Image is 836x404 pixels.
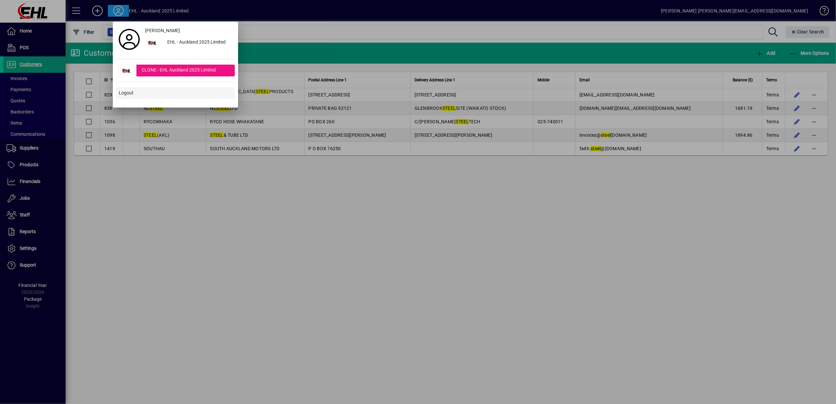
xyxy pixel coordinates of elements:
button: EHL - Auckland 2025 Limited [142,37,235,49]
button: Logout [116,87,235,99]
span: Logout [119,90,133,96]
span: [PERSON_NAME] [145,27,180,34]
div: CLONE - EHL Auckland 2025 Limited [136,65,235,76]
a: Profile [116,33,142,45]
a: [PERSON_NAME] [142,25,235,37]
div: EHL - Auckland 2025 Limited [162,37,235,49]
button: CLONE - EHL Auckland 2025 Limited [116,65,235,76]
